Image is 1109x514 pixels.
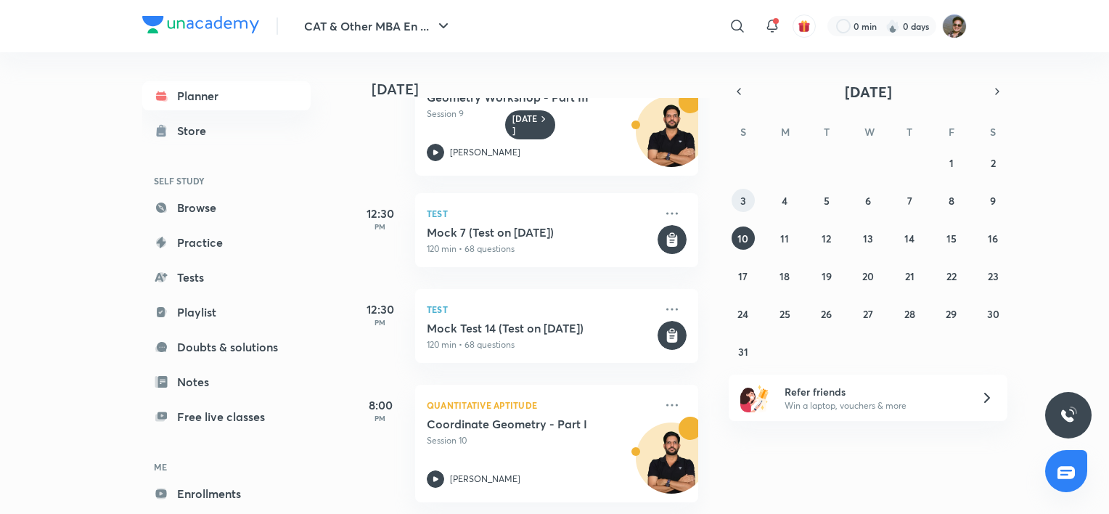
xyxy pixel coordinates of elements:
[142,81,311,110] a: Planner
[450,146,520,159] p: [PERSON_NAME]
[295,12,461,41] button: CAT & Other MBA En ...
[949,194,954,208] abbr: August 8, 2025
[351,301,409,318] h5: 12:30
[782,194,787,208] abbr: August 4, 2025
[142,16,259,37] a: Company Logo
[732,227,755,250] button: August 10, 2025
[949,125,954,139] abbr: Friday
[946,232,957,245] abbr: August 15, 2025
[732,189,755,212] button: August 3, 2025
[815,227,838,250] button: August 12, 2025
[773,189,796,212] button: August 4, 2025
[732,264,755,287] button: August 17, 2025
[981,302,1004,325] button: August 30, 2025
[863,232,873,245] abbr: August 13, 2025
[773,302,796,325] button: August 25, 2025
[142,193,311,222] a: Browse
[798,20,811,33] img: avatar
[991,156,996,170] abbr: August 2, 2025
[737,307,748,321] abbr: August 24, 2025
[898,189,921,212] button: August 7, 2025
[990,125,996,139] abbr: Saturday
[815,302,838,325] button: August 26, 2025
[142,479,311,508] a: Enrollments
[981,189,1004,212] button: August 9, 2025
[740,125,746,139] abbr: Sunday
[824,125,830,139] abbr: Tuesday
[905,269,914,283] abbr: August 21, 2025
[749,81,987,102] button: [DATE]
[142,168,311,193] h6: SELF STUDY
[940,227,963,250] button: August 15, 2025
[942,14,967,38] img: AKASHDEEP CHAUDHURI
[427,321,655,335] h5: Mock Test 14 (Test on 10.08.2025)
[372,81,713,98] h4: [DATE]
[864,125,875,139] abbr: Wednesday
[988,269,999,283] abbr: August 23, 2025
[824,194,830,208] abbr: August 5, 2025
[427,417,607,431] h5: Coordinate Geometry - Part I
[949,156,954,170] abbr: August 1, 2025
[351,414,409,423] p: PM
[815,264,838,287] button: August 19, 2025
[907,125,912,139] abbr: Thursday
[940,264,963,287] button: August 22, 2025
[637,104,706,174] img: Avatar
[907,194,912,208] abbr: August 7, 2025
[987,307,999,321] abbr: August 30, 2025
[946,269,957,283] abbr: August 22, 2025
[740,194,746,208] abbr: August 3, 2025
[450,473,520,486] p: [PERSON_NAME]
[773,264,796,287] button: August 18, 2025
[732,340,755,363] button: August 31, 2025
[351,396,409,414] h5: 8:00
[940,189,963,212] button: August 8, 2025
[142,454,311,479] h6: ME
[773,227,796,250] button: August 11, 2025
[898,227,921,250] button: August 14, 2025
[427,242,655,256] p: 120 min • 68 questions
[142,116,311,145] a: Store
[822,232,831,245] abbr: August 12, 2025
[738,345,748,359] abbr: August 31, 2025
[946,307,957,321] abbr: August 29, 2025
[351,222,409,231] p: PM
[862,269,874,283] abbr: August 20, 2025
[988,232,998,245] abbr: August 16, 2025
[779,269,790,283] abbr: August 18, 2025
[856,264,880,287] button: August 20, 2025
[732,302,755,325] button: August 24, 2025
[740,383,769,412] img: referral
[898,264,921,287] button: August 21, 2025
[427,338,655,351] p: 120 min • 68 questions
[779,307,790,321] abbr: August 25, 2025
[821,307,832,321] abbr: August 26, 2025
[142,402,311,431] a: Free live classes
[785,399,963,412] p: Win a laptop, vouchers & more
[780,232,789,245] abbr: August 11, 2025
[351,205,409,222] h5: 12:30
[815,189,838,212] button: August 5, 2025
[981,151,1004,174] button: August 2, 2025
[351,318,409,327] p: PM
[990,194,996,208] abbr: August 9, 2025
[856,189,880,212] button: August 6, 2025
[738,269,748,283] abbr: August 17, 2025
[142,333,311,362] a: Doubts & solutions
[142,228,311,257] a: Practice
[856,302,880,325] button: August 27, 2025
[863,307,873,321] abbr: August 27, 2025
[856,227,880,250] button: August 13, 2025
[885,19,900,33] img: streak
[822,269,832,283] abbr: August 19, 2025
[865,194,871,208] abbr: August 6, 2025
[793,15,816,38] button: avatar
[142,298,311,327] a: Playlist
[142,16,259,33] img: Company Logo
[845,82,892,102] span: [DATE]
[737,232,748,245] abbr: August 10, 2025
[637,431,706,500] img: Avatar
[427,107,655,121] p: Session 9
[904,307,915,321] abbr: August 28, 2025
[427,396,655,414] p: Quantitative Aptitude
